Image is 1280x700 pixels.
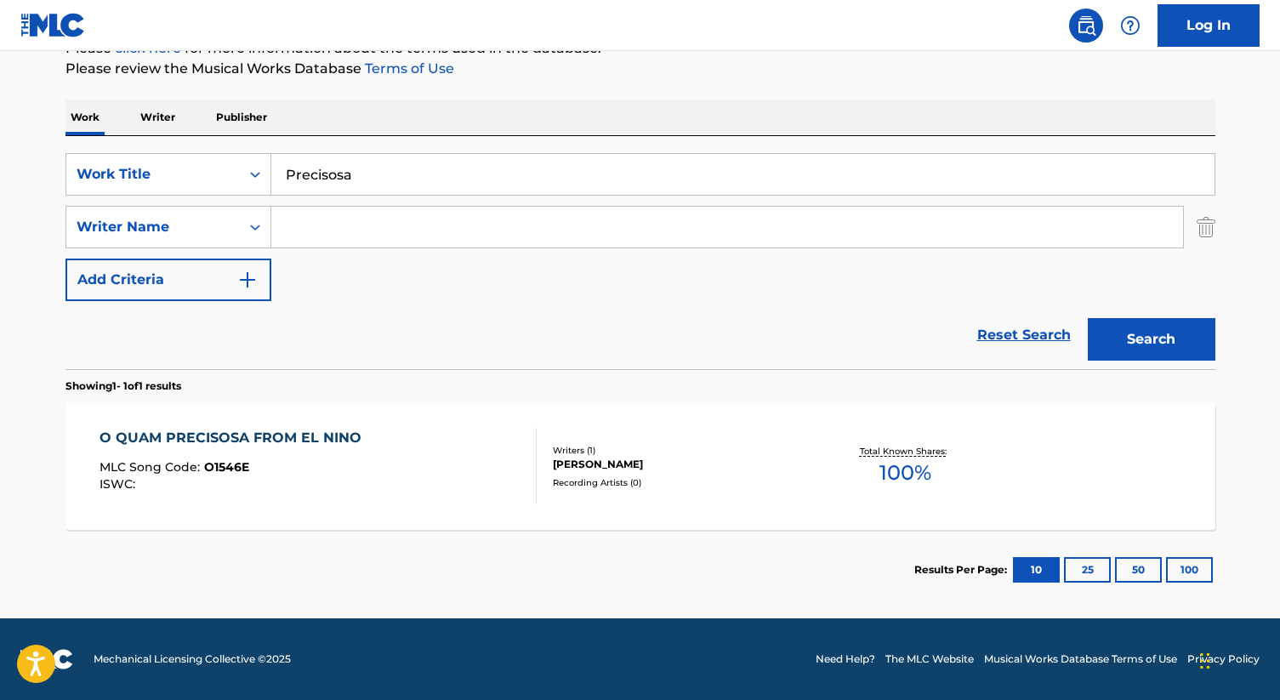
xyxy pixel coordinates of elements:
button: 50 [1115,557,1162,583]
div: Writer Name [77,217,230,237]
iframe: Chat Widget [1195,618,1280,700]
button: 100 [1166,557,1213,583]
a: The MLC Website [885,652,974,667]
div: Drag [1200,635,1210,686]
div: Recording Artists ( 0 ) [553,476,810,489]
div: Help [1113,9,1147,43]
div: Work Title [77,164,230,185]
p: Writer [135,100,180,135]
button: Search [1088,318,1215,361]
img: Delete Criterion [1197,206,1215,248]
button: Add Criteria [65,259,271,301]
form: Search Form [65,153,1215,369]
img: MLC Logo [20,13,86,37]
a: O QUAM PRECISOSA FROM EL NINOMLC Song Code:O1546EISWC:Writers (1)[PERSON_NAME]Recording Artists (... [65,402,1215,530]
span: Mechanical Licensing Collective © 2025 [94,652,291,667]
a: Privacy Policy [1187,652,1260,667]
span: O1546E [204,459,249,475]
span: 100 % [879,458,931,488]
p: Results Per Page: [914,562,1011,578]
a: Musical Works Database Terms of Use [984,652,1177,667]
p: Please review the Musical Works Database [65,59,1215,79]
button: 10 [1013,557,1060,583]
img: 9d2ae6d4665cec9f34b9.svg [237,270,258,290]
span: MLC Song Code : [100,459,204,475]
a: Public Search [1069,9,1103,43]
div: Writers ( 1 ) [553,444,810,457]
a: Log In [1158,4,1260,47]
a: Terms of Use [361,60,454,77]
p: Work [65,100,105,135]
span: ISWC : [100,476,139,492]
a: Reset Search [969,316,1079,354]
p: Showing 1 - 1 of 1 results [65,378,181,394]
button: 25 [1064,557,1111,583]
img: logo [20,649,73,669]
p: Publisher [211,100,272,135]
div: O QUAM PRECISOSA FROM EL NINO [100,428,370,448]
div: [PERSON_NAME] [553,457,810,472]
a: Need Help? [816,652,875,667]
img: search [1076,15,1096,36]
img: help [1120,15,1141,36]
p: Total Known Shares: [860,445,951,458]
